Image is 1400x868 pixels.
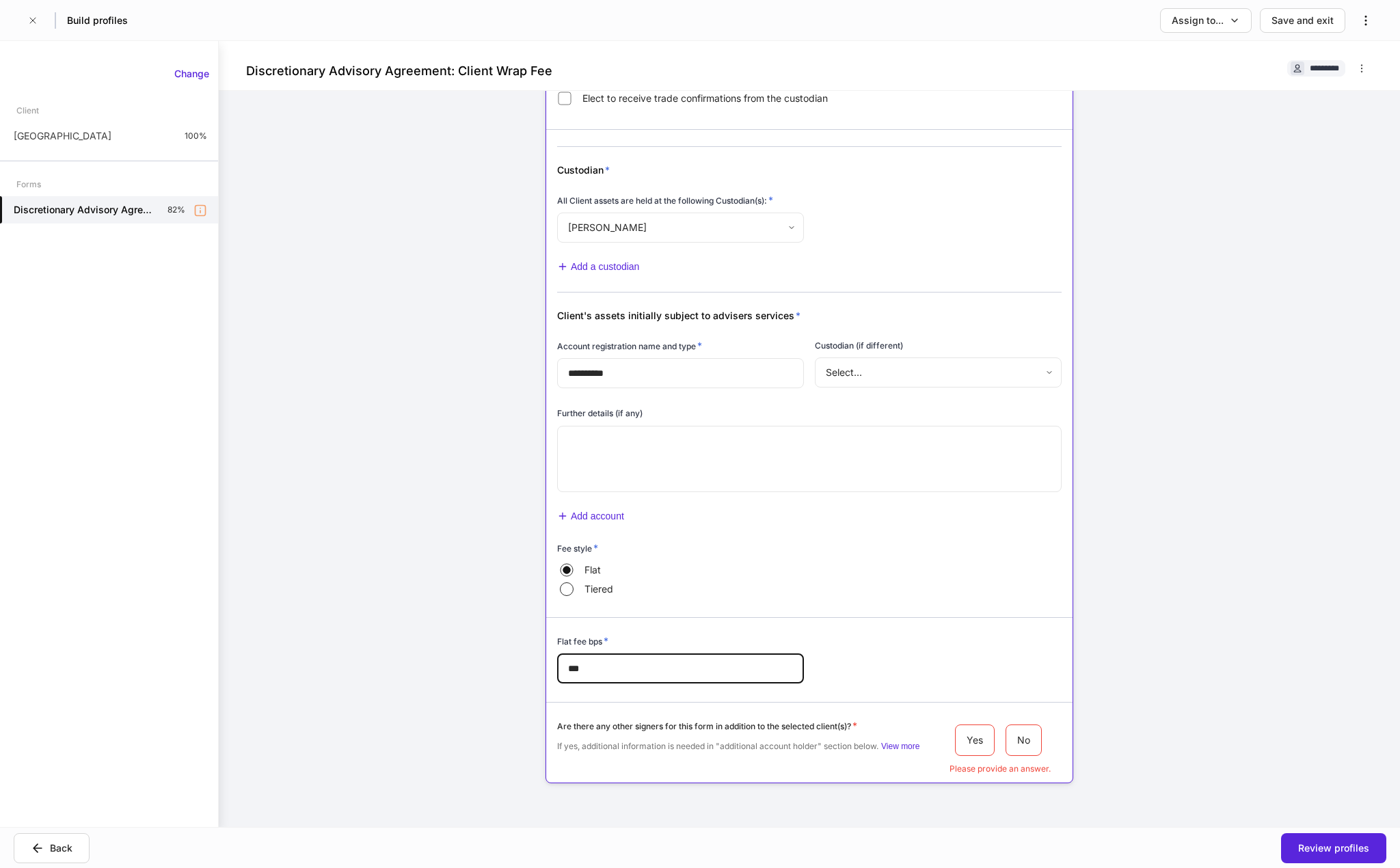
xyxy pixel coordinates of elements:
div: Assign to... [1172,14,1224,27]
h6: Custodian (if different) [815,339,903,352]
div: Custodian [557,163,890,177]
button: Save and exit [1260,8,1345,33]
h5: Discretionary Advisory Agreement: Client Wrap Fee [14,203,157,217]
div: Save and exit [1271,14,1334,27]
div: [PERSON_NAME] [557,213,803,243]
h6: Fee style [557,541,598,555]
h6: Further details (if any) [557,407,643,420]
button: Add account [557,511,624,522]
button: View more [881,742,919,752]
div: Back [50,841,72,855]
div: Client's assets initially subject to advisers services [557,309,890,323]
p: Please provide an answer. [950,763,1062,774]
h6: Account registration name and type [557,339,702,353]
h6: All Client assets are held at the following Custodian(s): [557,193,773,207]
span: Tiered [584,582,613,596]
div: Forms [16,172,41,196]
button: Change [165,63,218,85]
h5: Build profiles [67,14,128,27]
div: Client [16,98,39,122]
span: Flat [584,563,601,577]
div: Select... [815,357,1061,388]
div: Review profiles [1298,841,1369,855]
div: Are there any other signers for this form in addition to the selected client(s)? [557,719,922,733]
span: Elect to receive trade confirmations from the custodian [582,92,828,105]
button: Back [14,833,90,863]
p: 82% [167,204,185,215]
button: Review profiles [1281,833,1386,863]
div: Change [174,67,209,81]
h4: Discretionary Advisory Agreement: Client Wrap Fee [246,63,552,79]
button: Assign to... [1160,8,1252,33]
p: [GEOGRAPHIC_DATA] [14,129,111,143]
button: Add a custodian [557,261,639,273]
span: If yes, additional information is needed in "additional account holder" section below. [557,741,878,752]
h6: Flat fee bps [557,634,608,648]
p: 100% [185,131,207,141]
